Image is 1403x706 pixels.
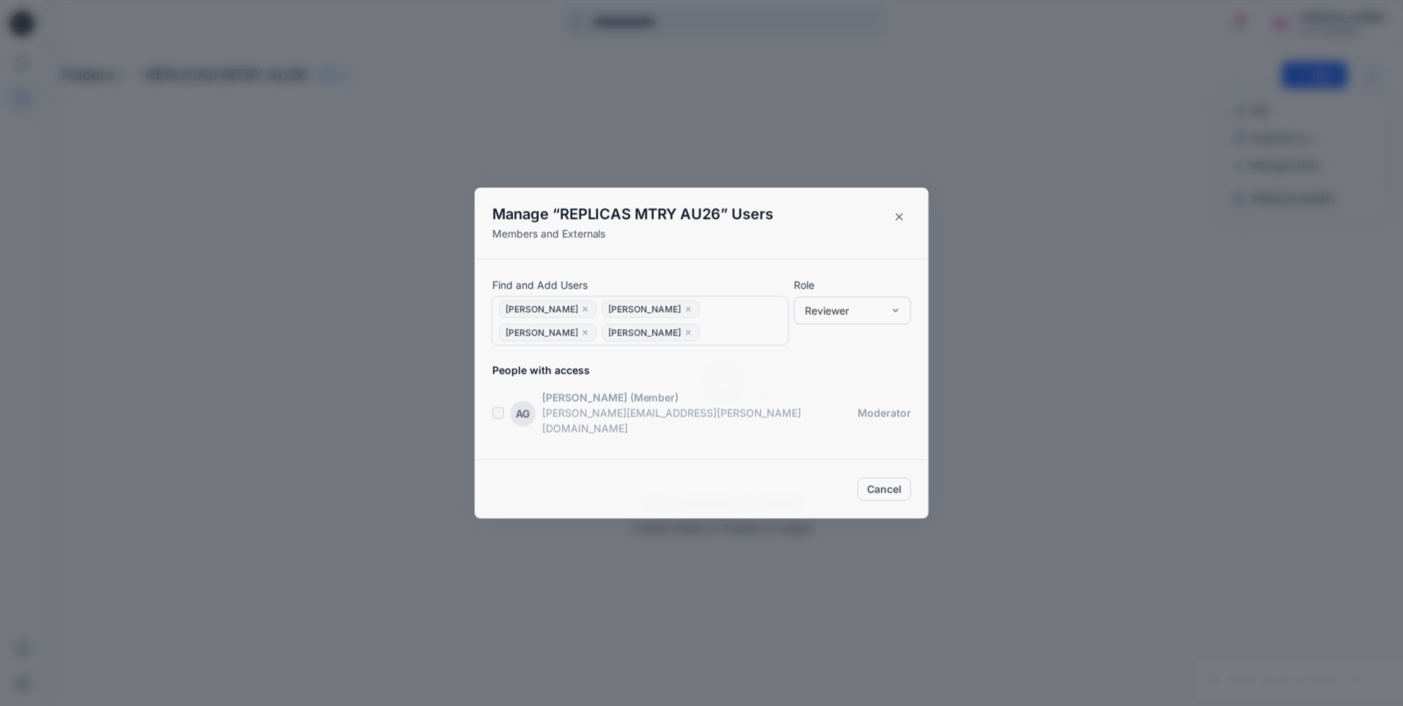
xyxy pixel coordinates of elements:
button: Cancel [857,478,911,501]
button: close [684,325,693,340]
p: Role [794,277,911,292]
div: Reviewer [805,303,882,319]
p: moderator [857,405,911,421]
h4: Manage “ ” Users [492,205,773,222]
p: [PERSON_NAME] [542,390,627,405]
button: close [684,302,693,316]
span: [PERSON_NAME] [608,303,681,319]
p: (Member) [630,390,679,405]
p: [PERSON_NAME][EMAIL_ADDRESS][PERSON_NAME][DOMAIN_NAME] [542,405,858,436]
button: close [580,325,589,340]
p: Find and Add Users [492,277,788,292]
div: AG [510,400,536,426]
p: Folder access updated [1228,671,1338,688]
span: [PERSON_NAME] [506,327,578,343]
span: [PERSON_NAME] [506,303,578,319]
button: Close [887,205,911,228]
span: REPLICAS MTRY AU26 [559,205,720,222]
p: Members and Externals [492,225,773,241]
p: People with access [492,363,929,378]
button: close [580,302,589,316]
div: Notifications-bottom-right [1171,653,1403,706]
span: [PERSON_NAME] [608,327,681,343]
